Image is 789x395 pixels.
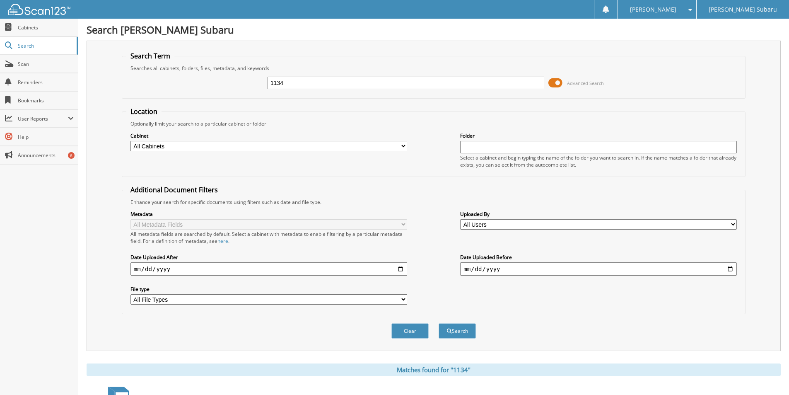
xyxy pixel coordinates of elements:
span: [PERSON_NAME] [630,7,676,12]
button: Clear [391,323,429,339]
span: Scan [18,61,74,68]
span: Reminders [18,79,74,86]
span: Cabinets [18,24,74,31]
div: 6 [68,152,75,159]
label: File type [130,286,407,293]
legend: Search Term [126,51,174,61]
div: Select a cabinet and begin typing the name of the folder you want to search in. If the name match... [460,154,737,168]
span: Search [18,42,72,49]
div: Searches all cabinets, folders, files, metadata, and keywords [126,65,741,72]
span: Announcements [18,152,74,159]
span: Help [18,133,74,141]
span: User Reports [18,115,68,122]
input: end [460,262,737,276]
input: start [130,262,407,276]
label: Date Uploaded After [130,254,407,261]
label: Metadata [130,211,407,218]
label: Cabinet [130,132,407,139]
img: scan123-logo-white.svg [8,4,70,15]
span: Bookmarks [18,97,74,104]
a: here [217,237,228,245]
label: Uploaded By [460,211,737,218]
div: All metadata fields are searched by default. Select a cabinet with metadata to enable filtering b... [130,230,407,245]
label: Folder [460,132,737,139]
legend: Additional Document Filters [126,185,222,194]
span: Advanced Search [567,80,604,86]
div: Enhance your search for specific documents using filters such as date and file type. [126,199,741,206]
span: [PERSON_NAME] Subaru [709,7,777,12]
button: Search [439,323,476,339]
div: Matches found for "1134" [87,363,781,376]
legend: Location [126,107,162,116]
label: Date Uploaded Before [460,254,737,261]
div: Optionally limit your search to a particular cabinet or folder [126,120,741,127]
h1: Search [PERSON_NAME] Subaru [87,23,781,36]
